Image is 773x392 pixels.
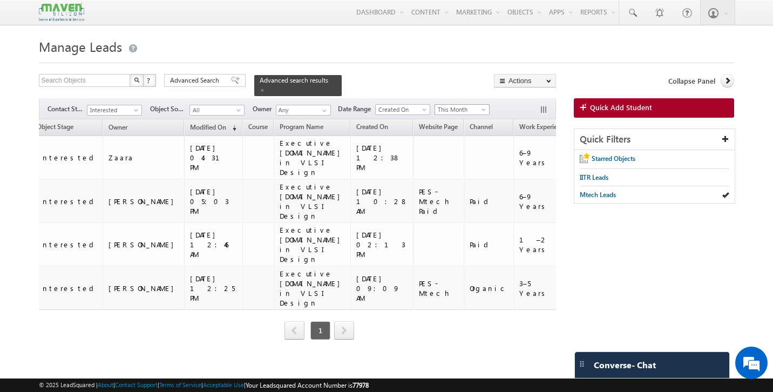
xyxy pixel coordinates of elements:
[185,121,242,135] a: Modified On (sorted descending)
[134,77,139,83] img: Search
[574,129,735,150] div: Quick Filters
[31,121,79,135] a: Object Stage
[189,105,245,116] a: All
[190,274,238,303] div: [DATE] 12:25 PM
[376,105,427,114] span: Created On
[578,360,586,368] img: carter-drag
[228,124,236,132] span: (sorted descending)
[419,187,459,216] div: PES-Mtech Paid
[37,283,98,293] div: Interested
[48,104,87,114] span: Contact Stage
[519,279,568,298] div: 3–5 Years
[280,123,323,131] span: Program Name
[14,100,197,299] textarea: Type your message and hit 'Enter'
[356,274,408,303] div: [DATE] 09:09 AM
[334,322,354,340] a: next
[37,123,73,131] span: Object Stage
[352,381,369,389] span: 77978
[590,103,652,112] span: Quick Add Student
[109,153,179,163] div: Zaara
[98,381,113,388] a: About
[143,74,156,87] button: ?
[260,76,328,84] span: Advanced search results
[316,105,330,116] a: Show All Items
[37,197,98,206] div: Interested
[419,123,458,131] span: Website Page
[435,105,486,114] span: This Month
[39,38,122,55] span: Manage Leads
[190,143,238,172] div: [DATE] 04:31 PM
[280,269,345,308] div: Executive [DOMAIN_NAME] in VLSI Design
[494,74,556,87] button: Actions
[18,57,45,71] img: d_60004797649_company_0_60004797649
[519,123,567,131] span: Work Experience
[334,321,354,340] span: next
[668,76,715,86] span: Collapse Panel
[419,279,459,298] div: PES-Mtech
[310,321,330,340] span: 1
[56,57,181,71] div: Chat with us now
[375,104,430,115] a: Created On
[356,123,388,131] span: Created On
[253,104,276,114] span: Owner
[280,225,345,264] div: Executive [DOMAIN_NAME] in VLSI Design
[356,187,408,216] div: [DATE] 10:28 AM
[356,143,408,172] div: [DATE] 12:38 PM
[190,230,238,259] div: [DATE] 12:46 AM
[351,121,394,135] a: Created On
[574,98,734,118] a: Quick Add Student
[356,230,408,259] div: [DATE] 02:13 PM
[159,381,201,388] a: Terms of Service
[284,322,304,340] a: prev
[464,121,498,135] a: Channel
[37,240,98,249] div: Interested
[435,104,490,115] a: This Month
[280,182,345,221] div: Executive [DOMAIN_NAME] in VLSI Design
[109,283,179,293] div: [PERSON_NAME]
[580,173,608,181] span: IITR Leads
[470,240,509,249] div: Paid
[338,104,375,114] span: Date Range
[276,105,331,116] input: Type to Search
[109,240,179,249] div: [PERSON_NAME]
[170,76,222,85] span: Advanced Search
[514,121,573,135] a: Work Experience
[274,121,329,135] a: Program Name
[519,192,568,211] div: 6–9 Years
[248,123,268,131] span: Course
[190,123,226,131] span: Modified On
[594,360,656,370] span: Converse - Chat
[592,154,635,163] span: Starred Objects
[280,138,345,177] div: Executive [DOMAIN_NAME] in VLSI Design
[39,3,84,22] img: Custom Logo
[115,381,158,388] a: Contact Support
[580,191,616,199] span: Mtech Leads
[243,121,273,135] a: Course
[284,321,304,340] span: prev
[519,235,568,254] div: 1–2 Years
[470,123,493,131] span: Channel
[39,380,369,390] span: © 2025 LeadSquared | | | | |
[37,153,98,163] div: Interested
[177,5,203,31] div: Minimize live chat window
[190,187,238,216] div: [DATE] 05:03 PM
[470,283,509,293] div: Organic
[203,381,244,388] a: Acceptable Use
[190,105,241,115] span: All
[87,105,139,115] span: Interested
[519,148,568,167] div: 6–9 Years
[246,381,369,389] span: Your Leadsquared Account Number is
[413,121,463,135] a: Website Page
[147,308,196,322] em: Start Chat
[87,105,142,116] a: Interested
[470,197,509,206] div: Paid
[109,197,179,206] div: [PERSON_NAME]
[150,104,189,114] span: Object Source
[109,123,127,131] span: Owner
[147,76,152,85] span: ?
